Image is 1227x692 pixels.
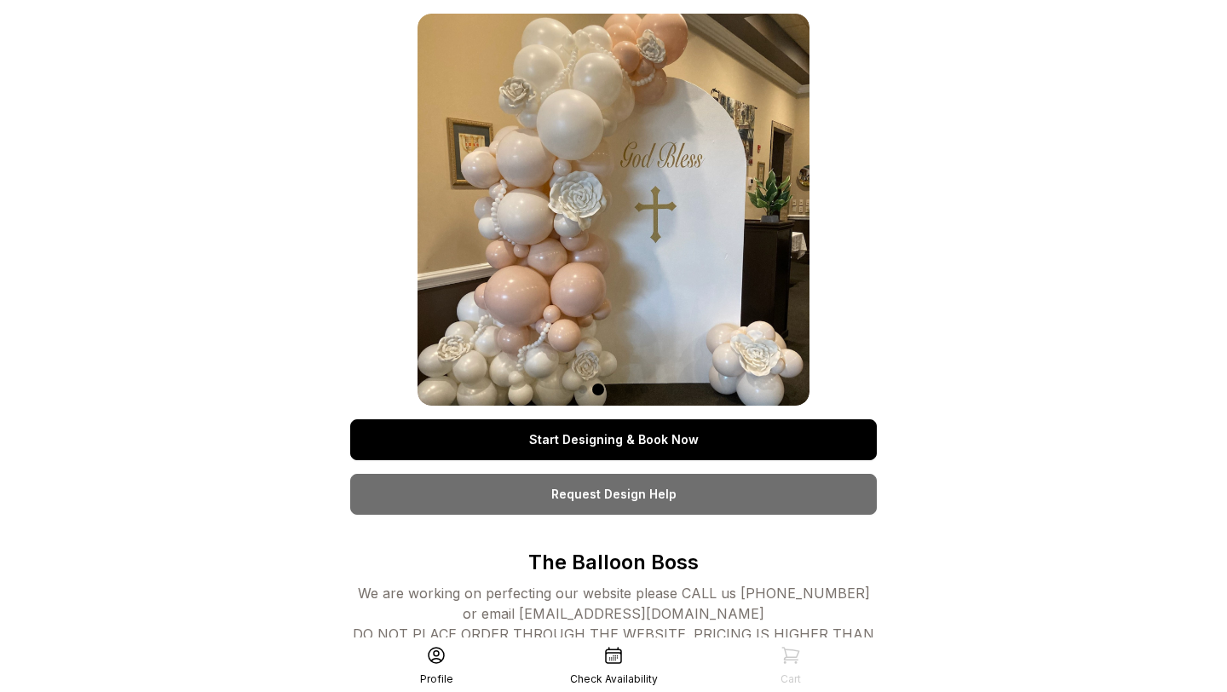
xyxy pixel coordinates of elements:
[781,672,801,686] div: Cart
[350,549,877,576] p: The Balloon Boss
[420,672,453,686] div: Profile
[570,672,658,686] div: Check Availability
[350,419,877,460] a: Start Designing & Book Now
[350,474,877,515] a: Request Design Help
